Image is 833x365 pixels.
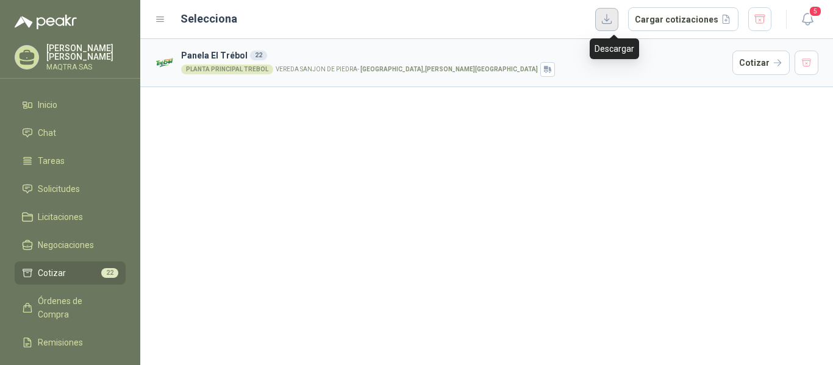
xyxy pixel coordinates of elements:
[38,238,94,252] span: Negociaciones
[732,51,790,75] button: Cotizar
[38,154,65,168] span: Tareas
[46,63,126,71] p: MAQTRA SAS
[15,205,126,229] a: Licitaciones
[38,126,56,140] span: Chat
[360,66,538,73] strong: [GEOGRAPHIC_DATA] , [PERSON_NAME][GEOGRAPHIC_DATA]
[101,268,118,278] span: 22
[181,65,273,74] div: PLANTA PRINCIPAL TREBOL
[15,233,126,257] a: Negociaciones
[15,289,126,326] a: Órdenes de Compra
[15,15,77,29] img: Logo peakr
[15,121,126,144] a: Chat
[38,98,57,112] span: Inicio
[38,294,114,321] span: Órdenes de Compra
[590,38,639,59] div: Descargar
[809,5,822,17] span: 5
[181,10,237,27] h2: Selecciona
[38,210,83,224] span: Licitaciones
[15,177,126,200] a: Solicitudes
[15,331,126,354] a: Remisiones
[15,93,126,116] a: Inicio
[181,49,728,62] h3: Panela El Trébol
[38,336,83,349] span: Remisiones
[628,7,738,32] button: Cargar cotizaciones
[250,51,267,60] div: 22
[38,182,80,196] span: Solicitudes
[38,266,66,280] span: Cotizar
[796,9,818,30] button: 5
[276,66,538,73] p: VEREDA SANJON DE PIEDRA -
[15,149,126,172] a: Tareas
[155,52,176,74] img: Company Logo
[46,44,126,61] p: [PERSON_NAME] [PERSON_NAME]
[15,261,126,285] a: Cotizar22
